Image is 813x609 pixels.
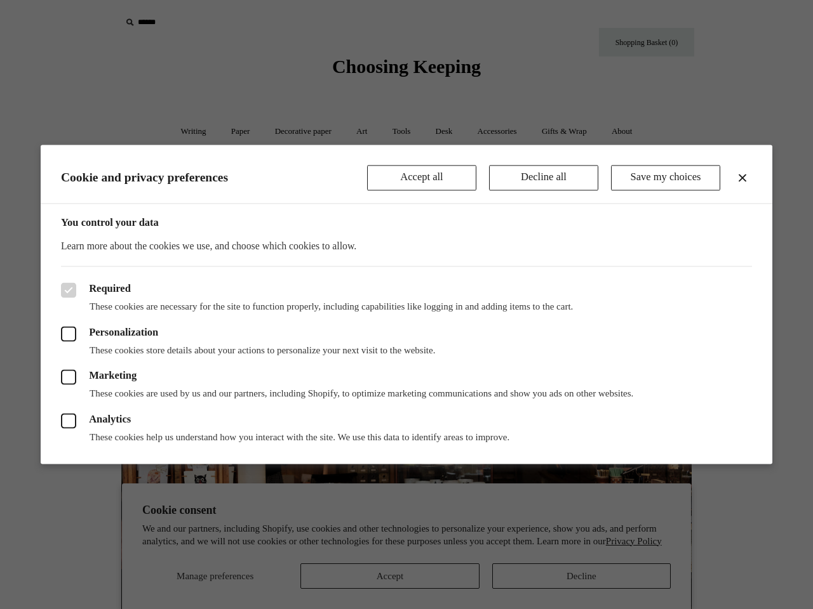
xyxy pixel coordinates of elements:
[61,388,752,401] p: These cookies are used by us and our partners, including Shopify, to optimize marketing communica...
[61,171,367,185] h2: Cookie and privacy preferences
[61,239,752,254] p: Learn more about the cookies we use, and choose which cookies to allow.
[61,301,752,314] p: These cookies are necessary for the site to function properly, including capabilities like loggin...
[61,216,752,229] h3: You control your data
[61,413,752,428] label: Analytics
[367,165,476,190] button: Accept all
[611,165,720,190] button: Save my choices
[61,326,752,341] label: Personalization
[61,370,752,385] label: Marketing
[61,344,752,357] p: These cookies store details about your actions to personalize your next visit to the website.
[489,165,598,190] button: Decline all
[735,170,750,185] button: Close dialog
[61,283,752,298] label: Required
[61,431,752,444] p: These cookies help us understand how you interact with the site. We use this data to identify are...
